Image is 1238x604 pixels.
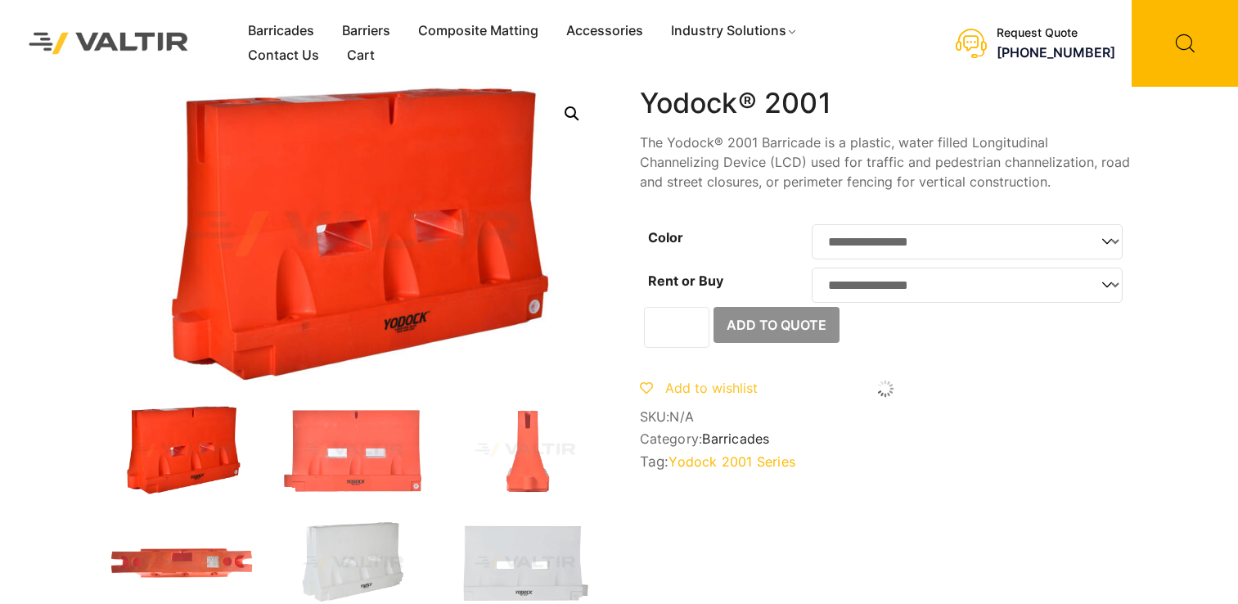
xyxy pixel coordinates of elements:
[552,19,657,43] a: Accessories
[714,307,840,343] button: Add to Quote
[640,87,1131,120] h1: Yodock® 2001
[328,19,404,43] a: Barriers
[669,453,795,470] a: Yodock 2001 Series
[702,430,769,447] a: Barricades
[997,26,1115,40] div: Request Quote
[404,19,552,43] a: Composite Matting
[234,43,333,68] a: Contact Us
[648,273,723,289] label: Rent or Buy
[640,453,1131,470] span: Tag:
[657,19,812,43] a: Industry Solutions
[640,133,1131,192] p: The Yodock® 2001 Barricade is a plastic, water filled Longitudinal Channelizing Device (LCD) used...
[997,44,1115,61] a: [PHONE_NUMBER]
[648,229,683,246] label: Color
[640,431,1131,447] span: Category:
[644,307,709,348] input: Product quantity
[108,406,255,494] img: 2001_Org_3Q-1.jpg
[452,406,599,494] img: 2001_Org_Side.jpg
[669,408,694,425] span: N/A
[333,43,389,68] a: Cart
[640,409,1131,425] span: SKU:
[12,16,205,70] img: Valtir Rentals
[280,406,427,494] img: 2001_Org_Front.jpg
[234,19,328,43] a: Barricades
